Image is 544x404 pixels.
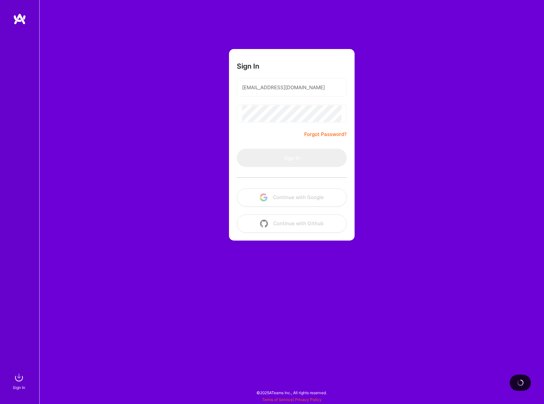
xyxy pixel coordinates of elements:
button: Continue with Github [237,214,347,233]
img: loading [516,379,524,387]
a: sign inSign In [14,371,26,391]
div: © 2025 ATeams Inc., All rights reserved. [39,384,544,401]
a: Terms of Service [262,397,293,402]
a: Privacy Policy [295,397,322,402]
a: Forgot Password? [304,130,347,138]
div: Sign In [13,384,25,391]
span: | [262,397,322,402]
button: Sign In [237,149,347,167]
h3: Sign In [237,62,259,70]
img: icon [260,220,268,227]
button: Continue with Google [237,188,347,207]
img: sign in [12,371,26,384]
img: icon [260,194,268,201]
input: Email... [242,79,342,96]
img: logo [13,13,26,25]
